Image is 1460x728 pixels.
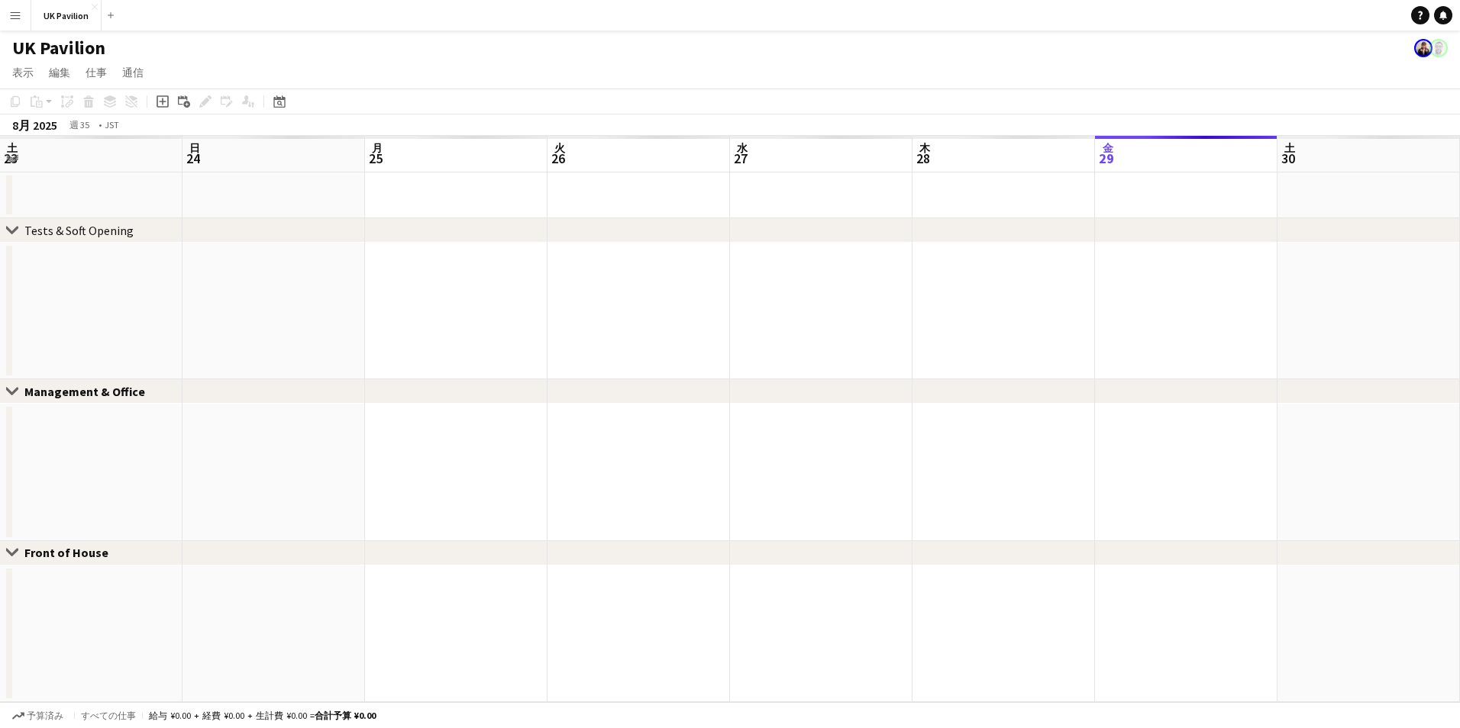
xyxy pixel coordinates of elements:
[122,66,144,79] span: 通信
[186,150,200,167] span: 24
[189,141,200,155] span: 日
[27,710,63,721] span: 予算済み
[916,150,930,167] span: 28
[24,545,121,560] div: Front of House
[1429,39,1448,57] app-user-avatar: Christophe Leroy
[31,1,102,31] button: UK Pavilion
[79,63,113,82] a: 仕事
[24,223,134,238] div: Tests & Soft Opening
[1281,150,1295,167] span: 30
[1099,150,1114,167] span: 29
[105,119,119,130] div: JST
[49,66,70,79] span: 編集
[81,710,136,721] span: すべての仕事
[1101,141,1114,155] span: 金
[919,141,930,155] span: 木
[6,141,18,155] span: 土
[554,141,565,155] span: 火
[116,63,150,82] a: 通信
[12,118,57,133] div: 8月 2025
[315,710,376,721] span: 合計予算 ¥0.00
[6,63,40,82] a: 表示
[1414,39,1433,57] app-user-avatar: Rena HIEIDA
[551,150,565,167] span: 26
[369,150,383,167] span: 25
[371,141,383,155] span: 月
[4,150,18,167] span: 23
[43,63,76,82] a: 編集
[24,384,157,399] div: Management & Office
[736,141,748,155] span: 水
[12,66,34,79] span: 表示
[86,66,107,79] span: 仕事
[734,150,748,167] span: 27
[12,37,105,60] h1: UK Pavilion
[60,119,99,130] span: 週 35
[149,710,376,721] div: 給与 ¥0.00 + 経費 ¥0.00 + 生計費 ¥0.00 =
[8,707,68,724] button: 予算済み
[1284,141,1295,155] span: 土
